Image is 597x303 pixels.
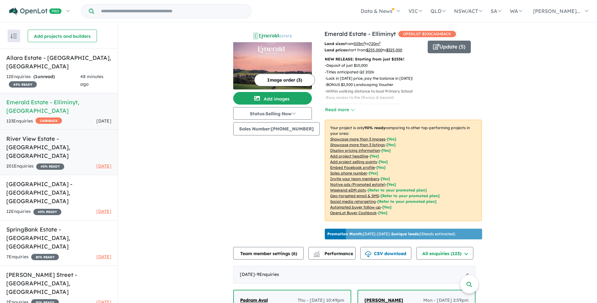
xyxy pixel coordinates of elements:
button: Performance [308,247,356,260]
button: Read more [325,106,354,113]
span: [ Yes ] [370,154,379,158]
u: OpenLot Buyer Cashback [330,210,377,215]
span: [ Yes ] [376,165,386,170]
span: CASHBACK [36,117,62,124]
p: - Easy access to the Otways & beyond [325,94,446,101]
span: [Yes] [378,210,387,215]
span: [DATE] [96,163,111,169]
u: Display pricing information [330,148,380,153]
button: Update (5) [428,41,471,53]
h5: [GEOGRAPHIC_DATA] - [GEOGRAPHIC_DATA] , [GEOGRAPHIC_DATA] [6,180,111,205]
p: start from [324,47,423,53]
button: Add images [233,92,312,105]
span: 20 % READY [31,254,59,260]
u: 503 m [354,41,365,46]
u: Invite your team members [330,176,379,181]
span: 6 [293,251,296,256]
span: [ Yes ] [387,137,396,141]
input: Try estate name, suburb, builder or developer [95,4,250,18]
sup: 2 [363,41,365,44]
img: sort.svg [11,34,17,38]
div: 7 Enquir ies [6,253,59,261]
span: [DATE] [96,209,111,214]
p: NEW RELEASE: Starting from just $255k! [325,56,482,62]
h5: SpringBank Estate - [GEOGRAPHIC_DATA] , [GEOGRAPHIC_DATA] [6,225,111,251]
span: [Yes] [382,205,391,209]
h5: [PERSON_NAME] Street - [GEOGRAPHIC_DATA] , [GEOGRAPHIC_DATA] [6,271,111,296]
button: Image order (3) [254,74,315,86]
span: 48 minutes ago [80,74,104,87]
u: Native ads (Promoted estate) [330,182,385,187]
sup: 2 [379,41,380,44]
u: 720 m [369,41,380,46]
span: to [365,41,380,46]
a: Emerald Estate - Elliminyt [324,30,396,37]
button: CSV download [360,247,411,260]
u: Weekend eDM slots [330,188,366,192]
span: to [382,48,402,52]
span: [ Yes ] [381,148,391,153]
img: bar-chart.svg [313,253,320,257]
u: Showcase more than 3 images [330,137,386,141]
span: [Yes] [387,182,396,187]
img: line-chart.svg [314,251,319,254]
div: 201 Enquir ies [6,163,64,170]
p: - Titles anticipated Q2 2026 [325,69,446,75]
span: OPENLOT $ 200 CASHBACK [398,31,456,37]
span: [ Yes ] [379,159,388,164]
span: [ Yes ] [381,176,390,181]
u: $ 325,000 [386,48,402,52]
span: [Refer to your promoted plan] [368,188,427,192]
p: - BONUS $2,500 Landscaping Voucher [325,82,446,88]
div: 12 Enquir ies [6,73,80,88]
div: 12 Enquir ies [6,208,61,215]
u: Social media retargeting [330,199,376,204]
b: 90 % ready [364,125,385,130]
h5: River View Estate - [GEOGRAPHIC_DATA] , [GEOGRAPHIC_DATA] [6,134,111,160]
p: from [324,41,423,47]
span: Pedram Aval [240,297,268,303]
span: [Refer to your promoted plan] [377,199,436,204]
span: 45 % READY [9,81,37,88]
h5: Allara Estate - [GEOGRAPHIC_DATA] , [GEOGRAPHIC_DATA] [6,54,111,71]
b: Land prices [324,48,347,52]
span: 45 % READY [33,209,61,215]
a: Emerald Estate - Elliminyt LogoEmerald Estate - Elliminyt [233,30,312,89]
u: Showcase more than 3 listings [330,142,385,147]
img: Emerald Estate - Elliminyt Logo [236,32,309,40]
span: 1 [35,74,37,79]
button: Add projects and builders [28,30,97,42]
p: [DATE] - [DATE] - ( 15 leads estimated) [327,231,455,237]
u: Embed Facebook profile [330,165,375,170]
div: 123 Enquir ies [6,117,62,125]
h5: Emerald Estate - Elliminyt , [GEOGRAPHIC_DATA] [6,98,111,115]
img: Emerald Estate - Elliminyt [233,42,312,89]
span: 45 % READY [36,163,64,170]
u: $ 255,000 [366,48,382,52]
span: [ Yes ] [386,142,396,147]
b: Promotion Month: [327,232,363,236]
span: [PERSON_NAME] [364,297,403,303]
button: Sales Number:[PHONE_NUMBER] [233,122,320,135]
span: [DATE] [96,254,111,260]
p: - Within walking distance to local Primary School [325,88,446,94]
img: Openlot PRO Logo White [9,8,62,15]
span: [DATE] [96,118,111,124]
b: Land sizes [324,41,345,46]
p: - Lock in [DATE] price, pay the balance in [DATE]! [325,75,446,82]
u: Add project selling-points [330,159,377,164]
u: Add project headline [330,154,368,158]
span: - 9 Enquir ies [255,272,279,277]
p: - Deposit of just $10,000 [325,62,446,69]
span: [PERSON_NAME]... [533,8,580,14]
button: Status:Selling Now [233,107,312,120]
u: Automated buyer follow-up [330,205,381,209]
img: download icon [365,251,371,257]
p: Your project is only comparing to other top-performing projects in your area: - - - - - - - - - -... [325,120,482,221]
strong: ( unread) [33,74,55,79]
button: Team member settings (6) [233,247,304,260]
u: Geo-targeted email & SMS [330,193,379,198]
b: 2 unique leads [391,232,419,236]
span: [ Yes ] [369,171,378,175]
p: - Local sporting facilities on your doorstep [325,101,446,107]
